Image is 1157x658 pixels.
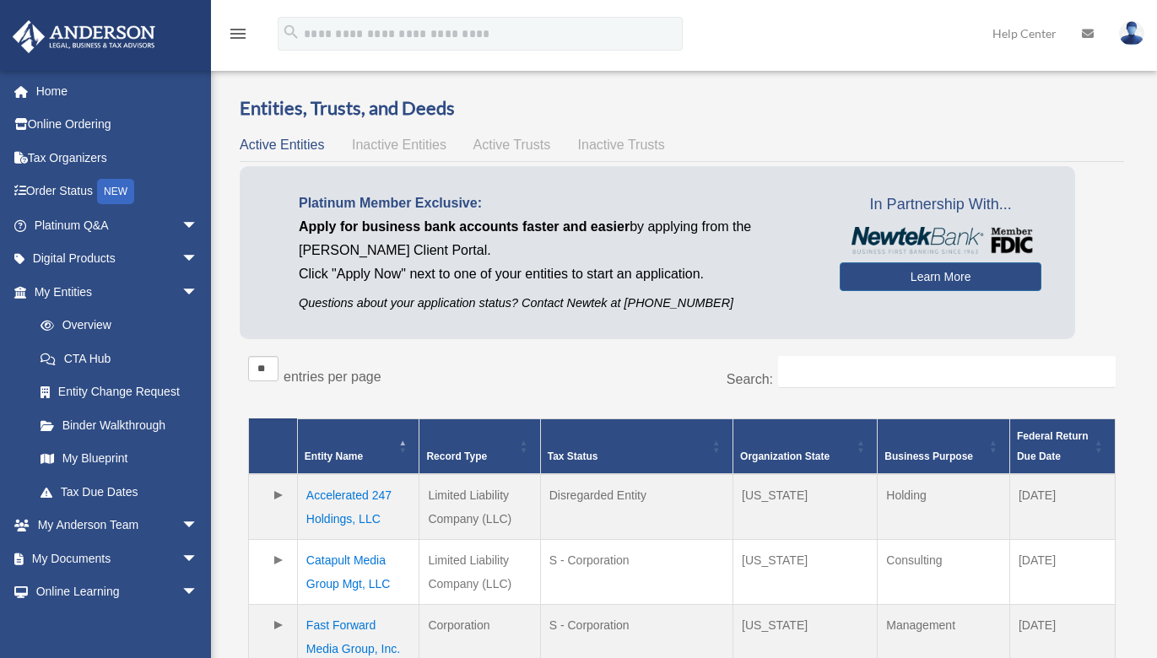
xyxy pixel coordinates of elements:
[299,262,814,286] p: Click "Apply Now" next to one of your entities to start an application.
[1009,418,1115,474] th: Federal Return Due Date: Activate to sort
[24,342,215,375] a: CTA Hub
[228,24,248,44] i: menu
[24,408,215,442] a: Binder Walkthrough
[12,509,224,542] a: My Anderson Teamarrow_drop_down
[181,242,215,277] span: arrow_drop_down
[297,418,419,474] th: Entity Name: Activate to invert sorting
[840,191,1041,218] span: In Partnership With...
[240,138,324,152] span: Active Entities
[228,30,248,44] a: menu
[1009,474,1115,540] td: [DATE]
[733,539,878,604] td: [US_STATE]
[540,539,733,604] td: S - Corporation
[12,208,224,242] a: Platinum Q&Aarrow_drop_down
[419,418,540,474] th: Record Type: Activate to sort
[840,262,1041,291] a: Learn More
[305,450,363,462] span: Entity Name
[240,95,1124,121] h3: Entities, Trusts, and Deeds
[12,575,224,609] a: Online Learningarrow_drop_down
[1009,539,1115,604] td: [DATE]
[24,375,215,409] a: Entity Change Request
[299,191,814,215] p: Platinum Member Exclusive:
[181,208,215,243] span: arrow_drop_down
[1119,21,1144,46] img: User Pic
[12,74,224,108] a: Home
[848,227,1033,254] img: NewtekBankLogoSM.png
[740,450,830,462] span: Organization State
[540,474,733,540] td: Disregarded Entity
[299,215,814,262] p: by applying from the [PERSON_NAME] Client Portal.
[540,418,733,474] th: Tax Status: Activate to sort
[352,138,446,152] span: Inactive Entities
[1017,430,1089,462] span: Federal Return Due Date
[24,475,215,509] a: Tax Due Dates
[426,450,487,462] span: Record Type
[299,293,814,314] p: Questions about your application status? Contact Newtek at [PHONE_NUMBER]
[282,23,300,41] i: search
[12,542,224,575] a: My Documentsarrow_drop_down
[419,474,540,540] td: Limited Liability Company (LLC)
[24,309,207,342] a: Overview
[97,179,134,204] div: NEW
[12,141,224,175] a: Tax Organizers
[884,450,973,462] span: Business Purpose
[727,372,773,386] label: Search:
[181,509,215,543] span: arrow_drop_down
[548,450,598,462] span: Tax Status
[12,275,215,309] a: My Entitiesarrow_drop_down
[12,175,224,209] a: Order StatusNEW
[733,418,878,474] th: Organization State: Activate to sort
[8,20,160,53] img: Anderson Advisors Platinum Portal
[297,539,419,604] td: Catapult Media Group Mgt, LLC
[284,369,381,384] label: entries per page
[299,219,630,234] span: Apply for business bank accounts faster and easier
[24,442,215,476] a: My Blueprint
[878,474,1010,540] td: Holding
[419,539,540,604] td: Limited Liability Company (LLC)
[733,474,878,540] td: [US_STATE]
[12,108,224,142] a: Online Ordering
[181,275,215,310] span: arrow_drop_down
[181,575,215,610] span: arrow_drop_down
[878,418,1010,474] th: Business Purpose: Activate to sort
[878,539,1010,604] td: Consulting
[297,474,419,540] td: Accelerated 247 Holdings, LLC
[578,138,665,152] span: Inactive Trusts
[181,542,215,576] span: arrow_drop_down
[473,138,551,152] span: Active Trusts
[12,242,224,276] a: Digital Productsarrow_drop_down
